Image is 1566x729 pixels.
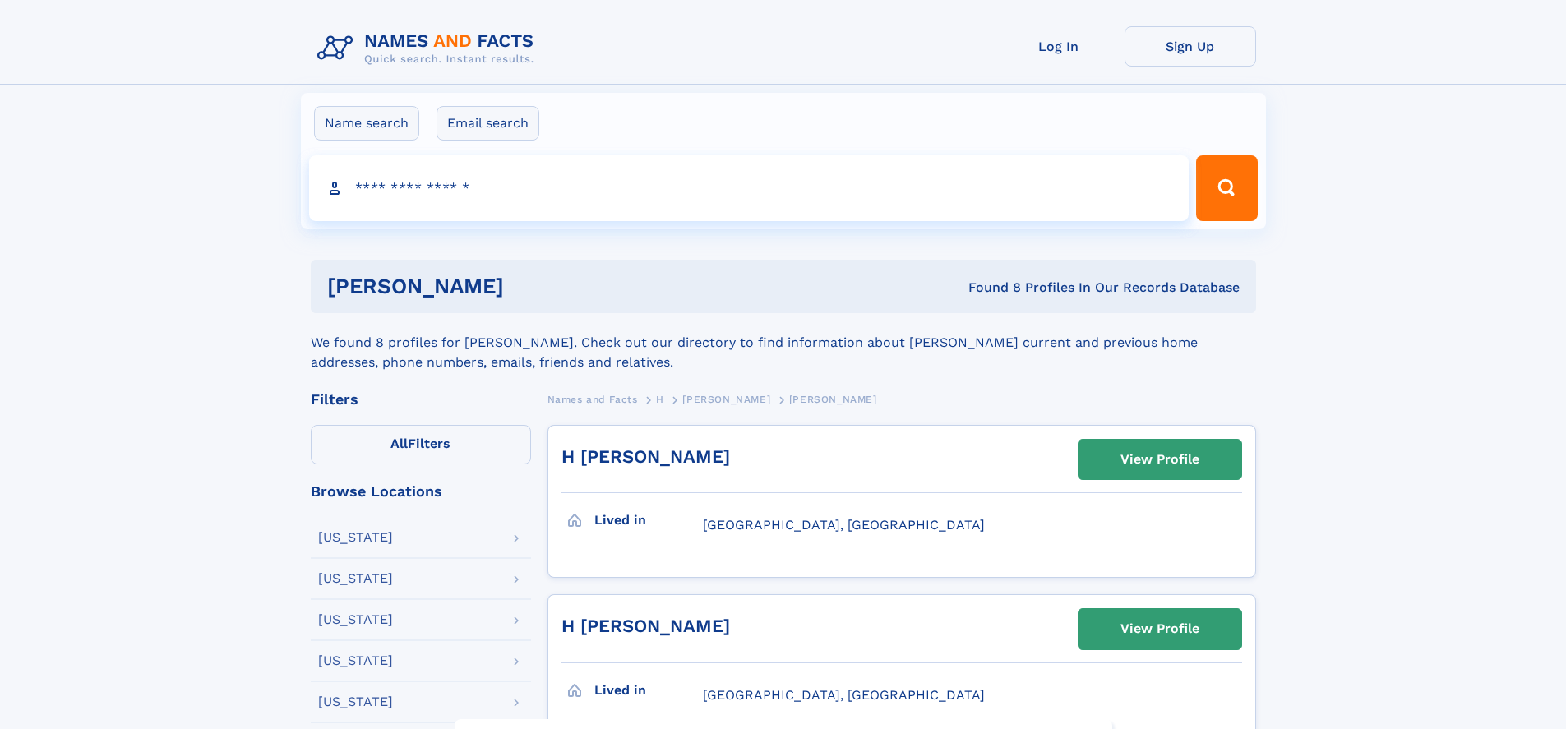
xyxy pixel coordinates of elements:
div: [US_STATE] [318,572,393,585]
a: View Profile [1079,609,1241,648]
span: All [390,436,408,451]
label: Filters [311,425,531,464]
label: Email search [437,106,539,141]
a: View Profile [1079,440,1241,479]
div: [US_STATE] [318,654,393,667]
div: [US_STATE] [318,695,393,708]
h3: Lived in [594,676,703,704]
div: We found 8 profiles for [PERSON_NAME]. Check out our directory to find information about [PERSON_... [311,313,1256,372]
span: [GEOGRAPHIC_DATA], [GEOGRAPHIC_DATA] [703,687,985,703]
div: [US_STATE] [318,613,393,626]
div: [US_STATE] [318,531,393,544]
label: Name search [314,106,419,141]
h1: [PERSON_NAME] [327,276,737,297]
a: Names and Facts [547,389,638,409]
img: Logo Names and Facts [311,26,547,71]
div: Filters [311,392,531,407]
span: [PERSON_NAME] [789,394,877,405]
a: H [PERSON_NAME] [561,616,730,636]
a: H [656,389,664,409]
div: Found 8 Profiles In Our Records Database [736,279,1240,297]
a: Log In [993,26,1125,67]
a: [PERSON_NAME] [682,389,770,409]
a: H [PERSON_NAME] [561,446,730,467]
h3: Lived in [594,506,703,534]
input: search input [309,155,1190,221]
span: [GEOGRAPHIC_DATA], [GEOGRAPHIC_DATA] [703,517,985,533]
div: Browse Locations [311,484,531,499]
button: Search Button [1196,155,1257,221]
span: H [656,394,664,405]
a: Sign Up [1125,26,1256,67]
div: View Profile [1120,441,1199,478]
span: [PERSON_NAME] [682,394,770,405]
div: View Profile [1120,610,1199,648]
